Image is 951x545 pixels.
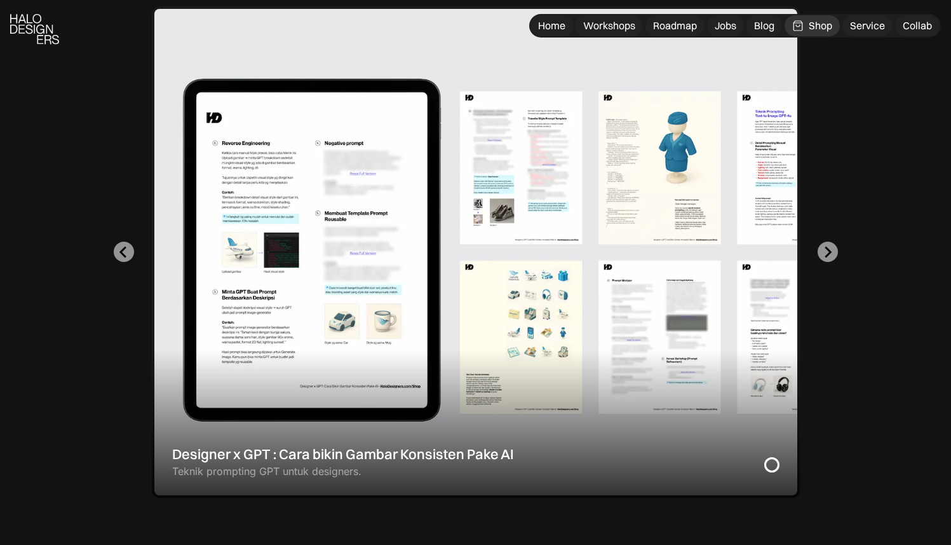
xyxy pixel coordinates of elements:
div: Collab [903,19,932,32]
img: tab_keywords_by_traffic_grey.svg [126,74,137,84]
a: Service [842,15,893,36]
div: 1 of 2 [152,6,800,498]
a: Jobs [707,15,744,36]
div: Domain: [DOMAIN_NAME] [33,33,140,43]
div: Service [850,19,885,32]
div: Home [538,19,565,32]
div: Blog [754,19,774,32]
img: tab_domain_overview_orange.svg [34,74,44,84]
img: logo_orange.svg [20,20,30,31]
a: Home [530,15,573,36]
div: Roadmap [653,19,697,32]
a: Blog [746,15,782,36]
div: Shop [809,19,832,32]
a: Collab [895,15,940,36]
a: Workshops [576,15,643,36]
a: Roadmap [645,15,705,36]
div: Workshops [583,19,635,32]
div: Jobs [715,19,736,32]
a: Shop [785,15,840,36]
button: Go to last slide [114,242,134,262]
img: website_grey.svg [20,33,30,43]
div: v 4.0.25 [36,20,62,31]
div: Keywords by Traffic [140,75,214,83]
a: Designer x GPT : Cara bikin Gambar Konsisten Pake AITeknik prompting GPT untuk designers. [152,6,800,498]
button: Next slide [818,242,838,262]
div: Domain Overview [48,75,114,83]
